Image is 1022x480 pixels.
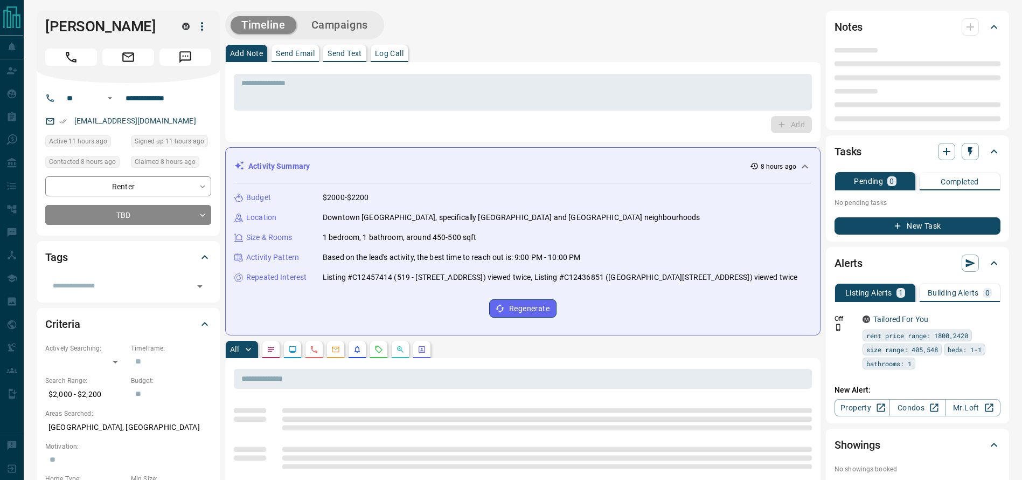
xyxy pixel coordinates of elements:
div: Mon Oct 13 2025 [131,135,211,150]
div: Alerts [835,250,1000,276]
span: Email [102,49,154,66]
span: Signed up 11 hours ago [135,136,204,147]
button: Open [192,279,207,294]
span: beds: 1-1 [948,344,982,355]
h2: Notes [835,18,863,36]
button: Timeline [231,16,296,34]
p: Based on the lead's activity, the best time to reach out is: 9:00 PM - 10:00 PM [323,252,580,263]
p: Pending [854,177,883,185]
p: Log Call [375,50,404,57]
p: 1 [899,289,903,297]
p: Timeframe: [131,344,211,353]
p: Motivation: [45,442,211,451]
a: Tailored For You [873,315,928,324]
p: Repeated Interest [246,272,307,283]
div: Tags [45,244,211,270]
h2: Tasks [835,143,861,160]
svg: Calls [310,345,318,354]
p: Location [246,212,276,223]
p: 8 hours ago [761,162,796,172]
p: 0 [889,177,894,185]
button: New Task [835,217,1000,235]
p: Listing Alerts [845,289,892,297]
p: Activity Summary [248,161,310,172]
p: [GEOGRAPHIC_DATA], [GEOGRAPHIC_DATA] [45,419,211,436]
a: [EMAIL_ADDRESS][DOMAIN_NAME] [74,116,196,125]
p: $2000-$2200 [323,192,369,203]
svg: Listing Alerts [353,345,361,354]
p: No pending tasks [835,195,1000,211]
svg: Notes [267,345,275,354]
span: bathrooms: 1 [866,358,912,369]
p: New Alert: [835,385,1000,396]
svg: Opportunities [396,345,405,354]
p: Completed [941,178,979,186]
p: Listing #C12457414 (519 - [STREET_ADDRESS]) viewed twice, Listing #C12436851 ([GEOGRAPHIC_DATA][S... [323,272,797,283]
div: Tasks [835,139,1000,164]
h1: [PERSON_NAME] [45,18,166,35]
div: Mon Oct 13 2025 [45,135,126,150]
a: Condos [889,399,945,416]
div: mrloft.ca [182,23,190,30]
p: All [230,346,239,353]
p: Budget: [131,376,211,386]
p: Size & Rooms [246,232,293,243]
svg: Email Verified [59,118,67,125]
span: Contacted 8 hours ago [49,156,116,167]
p: Budget [246,192,271,203]
p: Building Alerts [928,289,979,297]
button: Campaigns [301,16,379,34]
button: Regenerate [489,299,557,318]
div: Criteria [45,311,211,337]
span: Message [159,49,211,66]
div: Activity Summary8 hours ago [234,156,811,176]
p: Off [835,314,856,324]
p: Search Range: [45,376,126,386]
h2: Criteria [45,316,80,333]
h2: Tags [45,249,67,266]
div: TBD [45,205,211,225]
svg: Push Notification Only [835,324,842,331]
p: 1 bedroom, 1 bathroom, around 450-500 sqft [323,232,477,243]
svg: Emails [331,345,340,354]
span: Active 11 hours ago [49,136,107,147]
p: Send Text [328,50,362,57]
p: Send Email [276,50,315,57]
div: Mon Oct 13 2025 [131,156,211,171]
a: Mr.Loft [945,399,1000,416]
svg: Agent Actions [418,345,426,354]
p: $2,000 - $2,200 [45,386,126,403]
div: Mon Oct 13 2025 [45,156,126,171]
svg: Requests [374,345,383,354]
p: Actively Searching: [45,344,126,353]
a: Property [835,399,890,416]
span: size range: 405,548 [866,344,938,355]
p: Downtown [GEOGRAPHIC_DATA], specifically [GEOGRAPHIC_DATA] and [GEOGRAPHIC_DATA] neighbourhoods [323,212,700,223]
p: Areas Searched: [45,409,211,419]
span: Claimed 8 hours ago [135,156,196,167]
svg: Lead Browsing Activity [288,345,297,354]
button: Open [103,92,116,105]
span: Call [45,49,97,66]
div: Showings [835,432,1000,458]
div: mrloft.ca [863,316,870,323]
p: Activity Pattern [246,252,299,263]
p: 0 [985,289,990,297]
div: Notes [835,14,1000,40]
p: Add Note [230,50,263,57]
div: Renter [45,176,211,196]
h2: Showings [835,436,880,454]
p: No showings booked [835,464,1000,474]
h2: Alerts [835,255,863,272]
span: rent price range: 1800,2420 [866,330,968,341]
